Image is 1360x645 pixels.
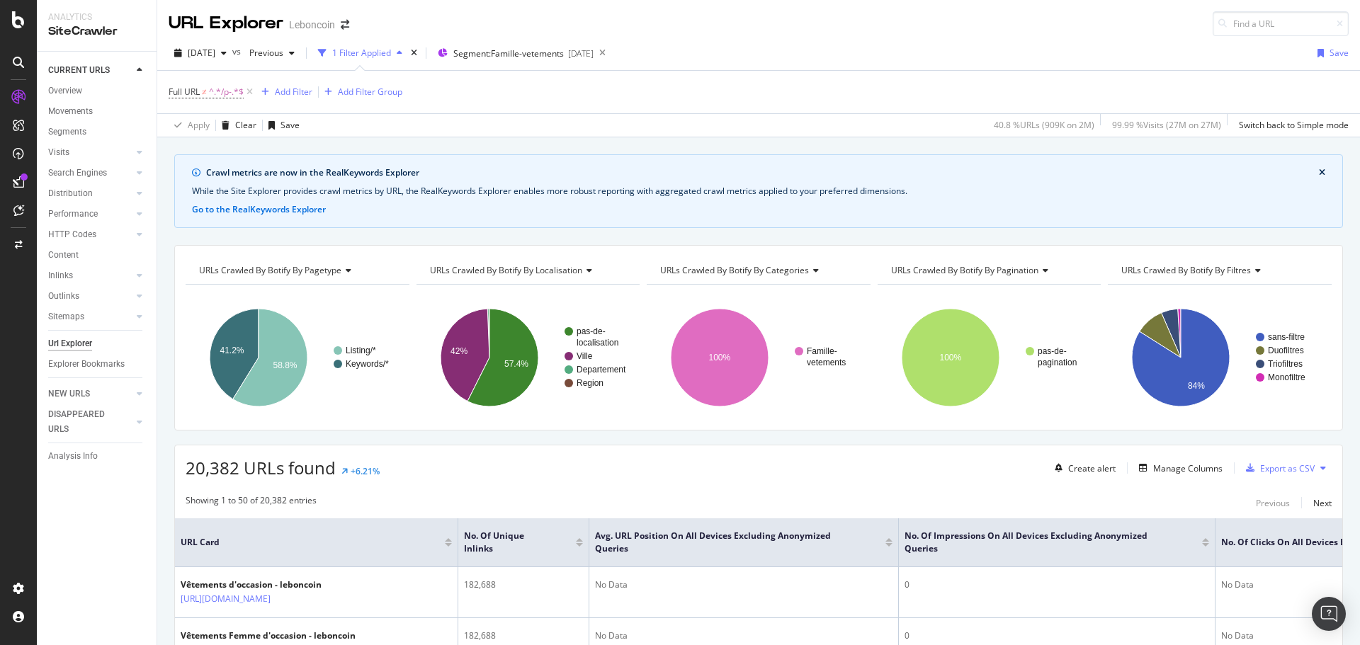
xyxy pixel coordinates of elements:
[169,11,283,35] div: URL Explorer
[657,259,858,282] h4: URLs Crawled By Botify By categories
[1118,259,1319,282] h4: URLs Crawled By Botify By filtres
[807,358,846,367] text: vetements
[174,154,1343,228] div: info banner
[1268,359,1303,369] text: Triofiltres
[48,449,147,464] a: Analysis Info
[48,84,82,98] div: Overview
[453,47,564,59] span: Segment: Famille-vetements
[994,119,1094,131] div: 40.8 % URLs ( 909K on 2M )
[48,145,132,160] a: Visits
[338,86,402,98] div: Add Filter Group
[48,166,132,181] a: Search Engines
[1239,119,1349,131] div: Switch back to Simple mode
[48,227,132,242] a: HTTP Codes
[408,46,420,60] div: times
[577,378,603,388] text: Region
[464,578,583,591] div: 182,688
[1330,47,1349,59] div: Save
[48,449,98,464] div: Analysis Info
[263,114,300,137] button: Save
[48,186,93,201] div: Distribution
[1268,332,1305,342] text: sans-filtre
[1268,346,1304,355] text: Duofiltres
[48,166,107,181] div: Search Engines
[275,86,312,98] div: Add Filter
[577,351,593,361] text: Ville
[186,296,407,419] div: A chart.
[188,119,210,131] div: Apply
[48,268,73,283] div: Inlinks
[48,357,147,372] a: Explorer Bookmarks
[181,629,356,642] div: Vêtements Femme d'occasion - leboncoin
[216,114,256,137] button: Clear
[48,227,96,242] div: HTTP Codes
[1315,164,1329,182] button: close banner
[48,309,84,324] div: Sitemaps
[888,259,1089,282] h4: URLs Crawled By Botify By pagination
[181,578,332,591] div: Vêtements d'occasion - leboncoin
[48,357,125,372] div: Explorer Bookmarks
[595,578,892,591] div: No Data
[1268,372,1305,382] text: Monofiltre
[346,346,376,355] text: Listing/*
[196,259,397,282] h4: URLs Crawled By Botify By pagetype
[577,326,606,336] text: pas-de-
[48,84,147,98] a: Overview
[319,84,402,101] button: Add Filter Group
[280,119,300,131] div: Save
[192,185,1325,198] div: While the Site Explorer provides crawl metrics by URL, the RealKeywords Explorer enables more rob...
[660,264,809,276] span: URLs Crawled By Botify By categories
[878,296,1099,419] svg: A chart.
[1133,460,1223,476] button: Manage Columns
[48,125,147,139] a: Segments
[905,530,1181,555] span: No. of Impressions On All Devices excluding anonymized queries
[332,47,391,59] div: 1 Filter Applied
[289,18,335,32] div: Leboncoin
[244,42,300,64] button: Previous
[256,84,312,101] button: Add Filter
[48,248,79,263] div: Content
[595,629,892,642] div: No Data
[48,125,86,139] div: Segments
[181,536,441,549] span: URL Card
[1188,381,1205,391] text: 84%
[1068,462,1116,474] div: Create alert
[905,629,1209,642] div: 0
[48,207,132,222] a: Performance
[48,268,132,283] a: Inlinks
[48,23,145,40] div: SiteCrawler
[577,365,626,375] text: Departement
[48,407,120,437] div: DISAPPEARED URLS
[192,203,326,216] button: Go to the RealKeywords Explorer
[939,353,961,363] text: 100%
[48,63,132,78] a: CURRENT URLS
[647,296,868,419] svg: A chart.
[1233,114,1349,137] button: Switch back to Simple mode
[1256,497,1290,509] div: Previous
[48,248,147,263] a: Content
[181,592,271,606] a: [URL][DOMAIN_NAME]
[1153,462,1223,474] div: Manage Columns
[169,42,232,64] button: [DATE]
[199,264,341,276] span: URLs Crawled By Botify By pagetype
[202,86,207,98] span: ≠
[188,47,215,59] span: 2025 Oct. 7th
[48,104,147,119] a: Movements
[186,494,317,511] div: Showing 1 to 50 of 20,382 entries
[48,207,98,222] div: Performance
[427,259,628,282] h4: URLs Crawled By Botify By localisation
[1213,11,1349,36] input: Find a URL
[48,63,110,78] div: CURRENT URLS
[1049,457,1116,479] button: Create alert
[577,338,618,348] text: localisation
[48,336,92,351] div: Url Explorer
[905,578,1209,591] div: 0
[235,119,256,131] div: Clear
[1108,296,1330,419] svg: A chart.
[48,11,145,23] div: Analytics
[48,309,132,324] a: Sitemaps
[341,20,349,30] div: arrow-right-arrow-left
[432,42,594,64] button: Segment:Famille-vetements[DATE]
